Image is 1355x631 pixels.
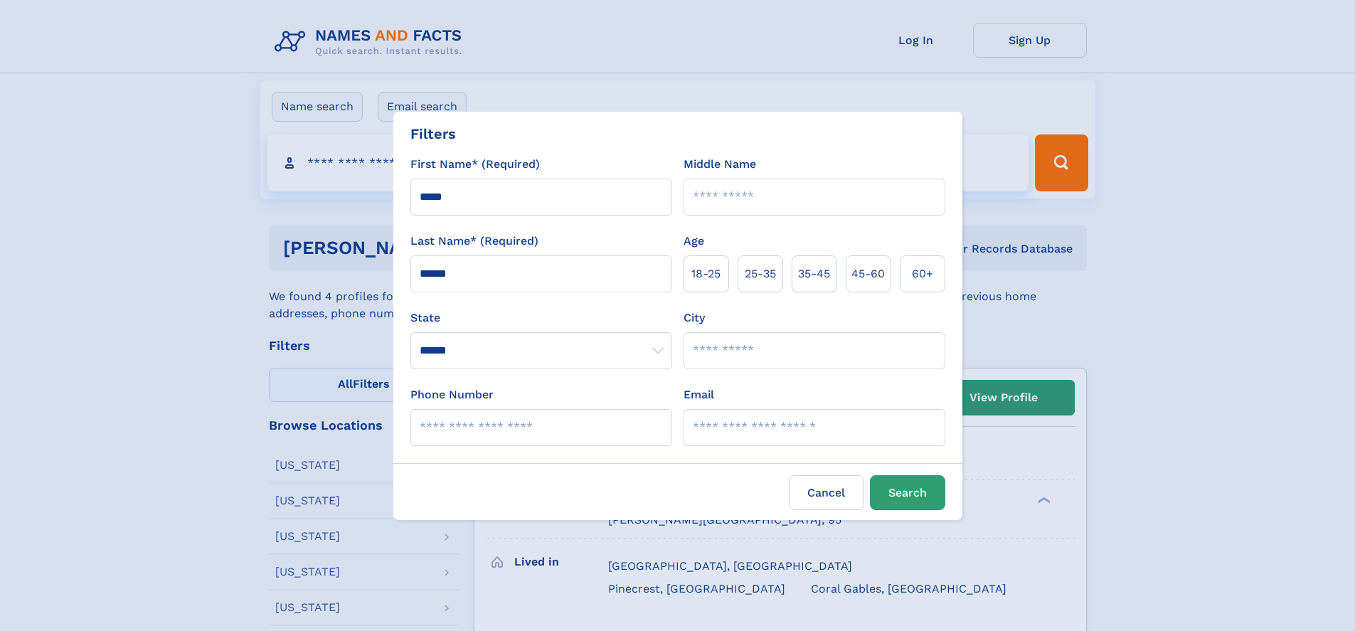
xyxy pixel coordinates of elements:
[789,475,864,510] label: Cancel
[798,265,830,282] span: 35‑45
[410,233,538,250] label: Last Name* (Required)
[870,475,945,510] button: Search
[410,123,456,144] div: Filters
[410,386,494,403] label: Phone Number
[410,309,672,327] label: State
[745,265,776,282] span: 25‑35
[684,156,756,173] label: Middle Name
[684,386,714,403] label: Email
[912,265,933,282] span: 60+
[684,309,705,327] label: City
[691,265,721,282] span: 18‑25
[684,233,704,250] label: Age
[410,156,540,173] label: First Name* (Required)
[851,265,885,282] span: 45‑60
